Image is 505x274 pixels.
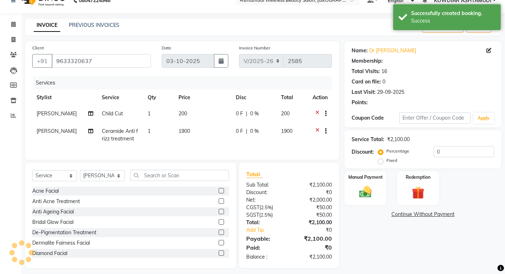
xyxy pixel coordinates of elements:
[143,90,174,106] th: Qty
[289,253,337,261] div: ₹2,100.00
[352,57,383,65] div: Membership:
[369,47,416,54] a: Dr [PERSON_NAME]
[281,128,292,134] span: 1900
[289,211,337,219] div: ₹50.00
[411,17,495,25] div: Success
[261,205,272,210] span: 2.5%
[34,19,60,32] a: INVOICE
[232,90,277,106] th: Disc
[52,54,151,68] input: Search by Name/Mobile/Email/Code
[289,243,337,252] div: ₹0
[241,189,289,196] div: Discount:
[352,136,384,143] div: Service Total:
[352,99,368,106] div: Points:
[352,78,381,86] div: Card on file:
[241,211,289,219] div: ( )
[289,196,337,204] div: ₹2,000.00
[148,128,151,134] span: 1
[408,185,429,201] img: _gift.svg
[239,45,270,51] label: Invoice Number
[289,234,337,243] div: ₹2,100.00
[352,114,399,122] div: Coupon Code
[32,218,73,226] div: Bridal Glow Facial
[246,170,263,178] span: Total
[281,110,290,117] span: 200
[289,181,337,189] div: ₹2,100.00
[250,110,259,117] span: 0 %
[32,250,67,257] div: Diamond Facial
[381,68,387,75] div: 16
[32,45,44,51] label: Client
[355,185,376,200] img: _cash.svg
[32,229,96,236] div: De-Pigmentation Treatment
[261,212,271,218] span: 2.5%
[246,204,259,211] span: CGST
[37,110,77,117] span: [PERSON_NAME]
[377,88,404,96] div: 29-09-2025
[178,128,190,134] span: 1900
[382,78,385,86] div: 0
[473,113,494,124] button: Apply
[386,157,397,164] label: Fixed
[352,47,368,54] div: Name:
[250,128,259,135] span: 0 %
[32,187,59,195] div: Acne Facial
[406,174,430,181] label: Redemption
[399,112,471,124] input: Enter Offer / Coupon Code
[348,174,383,181] label: Manual Payment
[352,68,380,75] div: Total Visits:
[37,128,77,134] span: [PERSON_NAME]
[236,128,243,135] span: 0 F
[32,198,80,205] div: Anti Acne Treatment
[178,110,187,117] span: 200
[69,22,119,28] a: PREVIOUS INVOICES
[241,253,289,261] div: Balance :
[241,204,289,211] div: ( )
[241,196,289,204] div: Net:
[32,239,90,247] div: Dermalite Fairness Facial
[32,208,74,216] div: Anti Ageing Facial
[174,90,232,106] th: Price
[148,110,151,117] span: 1
[102,110,123,117] span: Child Cut
[277,90,308,106] th: Total
[130,170,229,181] input: Search or Scan
[246,212,259,218] span: SGST
[241,181,289,189] div: Sub Total:
[246,128,247,135] span: |
[411,10,495,17] div: Successfully created booking.
[241,226,297,234] a: Add Tip
[241,243,289,252] div: Paid:
[241,234,289,243] div: Payable:
[246,110,247,117] span: |
[352,88,376,96] div: Last Visit:
[162,45,171,51] label: Date
[32,54,52,68] button: +91
[102,128,138,142] span: Ceramide Anti frizz treatment
[241,219,289,226] div: Total:
[289,204,337,211] div: ₹50.00
[297,226,337,234] div: ₹0
[308,90,332,106] th: Action
[32,90,97,106] th: Stylist
[236,110,243,117] span: 0 F
[352,148,374,156] div: Discount:
[289,219,337,226] div: ₹2,100.00
[346,211,500,218] a: Continue Without Payment
[387,136,410,143] div: ₹2,100.00
[97,90,143,106] th: Service
[386,148,409,154] label: Percentage
[289,189,337,196] div: ₹0
[33,76,337,90] div: Services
